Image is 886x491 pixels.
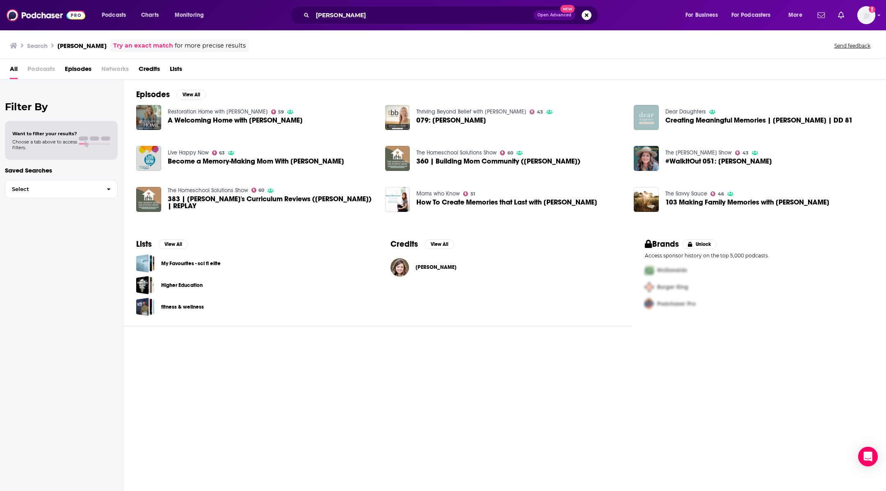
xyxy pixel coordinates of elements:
img: 383 | Jessica's Curriculum Reviews (Jessica Smartt) | REPLAY [136,187,161,212]
span: For Podcasters [731,9,771,21]
button: open menu [680,9,728,22]
img: First Pro Logo [642,262,657,279]
span: For Business [685,9,718,21]
a: Become a Memory-Making Mom With Jessica Smartt [136,146,161,171]
a: Become a Memory-Making Mom With Jessica Smartt [168,158,344,165]
img: #WalkItOut 051: Jessica Smartt [634,146,659,171]
button: Open AdvancedNew [534,10,575,20]
span: 360 | Building Mom Community ([PERSON_NAME]) [416,158,580,165]
a: Moms who Know [416,190,460,197]
button: open menu [96,9,137,22]
a: fitness & wellness [161,302,204,311]
a: Charts [136,9,164,22]
span: #WalkItOut 051: [PERSON_NAME] [665,158,772,165]
a: My Favourites - sci fi elite [161,259,221,268]
span: Want to filter your results? [12,131,77,136]
img: Jessica Smartt [390,258,409,277]
span: Creating Meaningful Memories | [PERSON_NAME] | DD 81 [665,117,853,124]
button: Select [5,180,118,198]
img: 103 Making Family Memories with Jessica Smartt [634,187,659,212]
button: open menu [169,9,215,22]
a: My Favourites - sci fi elite [136,254,155,273]
img: Podchaser - Follow, Share and Rate Podcasts [7,7,85,23]
span: New [560,5,575,13]
a: How To Create Memories that Last with Jessica Smartt [416,199,597,206]
a: #WalkItOut 051: Jessica Smartt [665,158,772,165]
a: All [10,62,18,79]
span: Networks [101,62,129,79]
a: The Tricia Goyer Show [665,149,732,156]
a: 60 [251,188,265,193]
h2: Lists [136,239,152,249]
a: fitness & wellness [136,298,155,316]
a: ListsView All [136,239,188,249]
span: Select [5,186,100,192]
span: A Welcoming Home with [PERSON_NAME] [168,117,303,124]
span: McDonalds [657,267,687,274]
a: 60 [500,150,513,155]
span: Podchaser Pro [657,300,696,307]
span: Logged in as ZoeJethani [857,6,875,24]
span: Higher Education [136,276,155,294]
a: Higher Education [161,281,203,290]
img: 360 | Building Mom Community (Jessica Smartt) [385,146,410,171]
button: open menu [726,9,783,22]
a: Restoration Home with Jennifer Pepito [168,108,268,115]
h2: Brands [645,239,679,249]
img: 079: Jessica Smartt [385,105,410,130]
a: Show notifications dropdown [814,8,828,22]
span: 60 [258,189,264,192]
a: 360 | Building Mom Community (Jessica Smartt) [416,158,580,165]
span: 43 [537,110,543,114]
a: Credits [139,62,160,79]
span: Podcasts [102,9,126,21]
button: View All [158,239,188,249]
h2: Episodes [136,89,170,100]
button: View All [176,90,206,100]
img: How To Create Memories that Last with Jessica Smartt [385,187,410,212]
a: 63 [212,150,225,155]
a: 43 [530,109,543,114]
button: Show profile menu [857,6,875,24]
a: Episodes [65,62,91,79]
span: Charts [141,9,159,21]
img: A Welcoming Home with Jessica Smartt [136,105,161,130]
span: 51 [470,192,475,196]
h3: Search [27,42,48,50]
span: Open Advanced [537,13,571,17]
span: More [788,9,802,21]
a: The Homeschool Solutions Show [168,187,248,194]
a: A Welcoming Home with Jessica Smartt [168,117,303,124]
button: Send feedback [832,42,873,49]
span: Burger King [657,284,688,291]
span: 43 [742,151,749,155]
button: Unlock [682,239,717,249]
img: Creating Meaningful Memories | Jessica Smartt | DD 81 [634,105,659,130]
a: 43 [735,150,749,155]
a: 46 [710,191,724,196]
a: The Savvy Sauce [665,190,707,197]
span: 079: [PERSON_NAME] [416,117,486,124]
input: Search podcasts, credits, & more... [313,9,534,22]
p: Access sponsor history on the top 5,000 podcasts. [645,252,873,259]
a: Try an exact match [113,41,173,50]
a: 103 Making Family Memories with Jessica Smartt [665,199,829,206]
span: How To Create Memories that Last with [PERSON_NAME] [416,199,597,206]
a: 079: Jessica Smartt [416,117,486,124]
p: Saved Searches [5,166,118,174]
span: 383 | [PERSON_NAME]'s Curriculum Reviews ([PERSON_NAME]) | REPLAY [168,195,375,209]
a: Lists [170,62,182,79]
